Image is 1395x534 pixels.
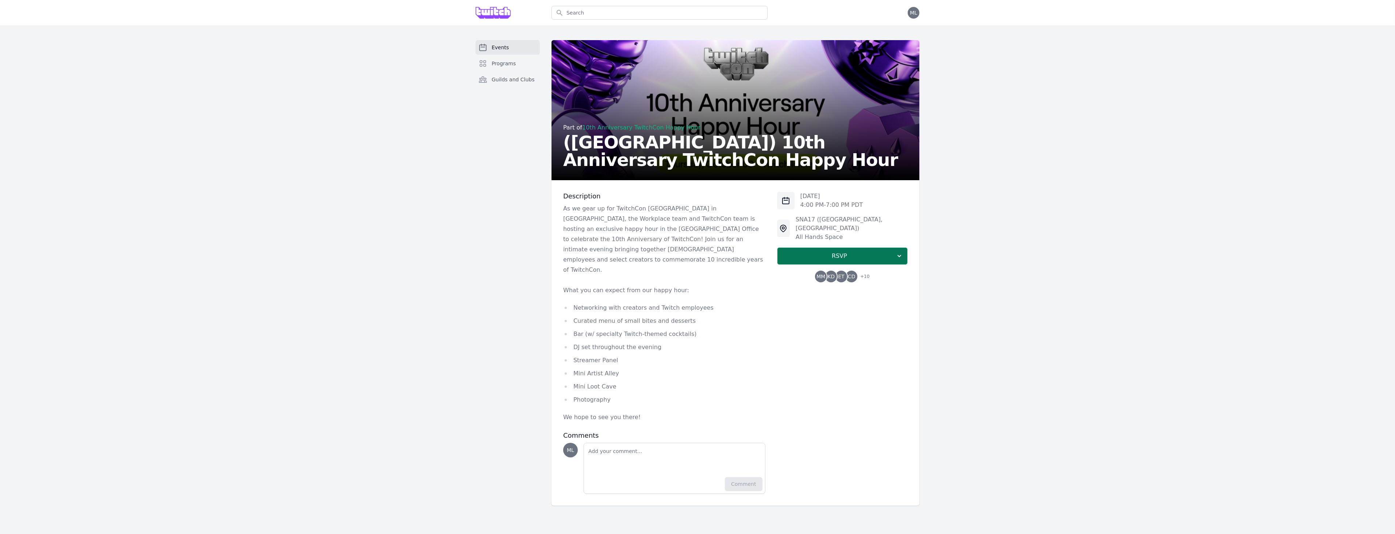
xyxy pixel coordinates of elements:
div: SNA17 ([GEOGRAPHIC_DATA], [GEOGRAPHIC_DATA]) [796,215,908,233]
p: We hope to see you there! [563,412,765,422]
span: + 10 [856,272,869,282]
span: Guilds and Clubs [492,76,535,83]
span: ML [567,448,574,453]
h3: Description [563,192,765,201]
nav: Sidebar [476,40,540,98]
p: 4:00 PM - 7:00 PM PDT [800,201,863,209]
li: Streamer Panel [563,355,765,365]
a: 10th Anniversary TwitchCon Happy Hour [582,124,700,131]
li: Networking with creators and Twitch employees [563,303,765,313]
img: Grove [476,7,511,19]
li: Photography [563,395,765,405]
span: Programs [492,60,516,67]
span: CD [848,274,856,279]
a: Programs [476,56,540,71]
a: Guilds and Clubs [476,72,540,87]
p: What you can expect from our happy hour: [563,285,765,295]
a: Events [476,40,540,55]
span: ET [838,274,844,279]
span: MM [816,274,825,279]
li: DJ set throughout the evening [563,342,765,352]
li: Bar (w/ specialty Twitch-themed cocktails) [563,329,765,339]
p: As we gear up for TwitchCon [GEOGRAPHIC_DATA] in [GEOGRAPHIC_DATA], the Workplace team and Twitch... [563,204,765,275]
span: RSVP [783,252,896,260]
h2: ([GEOGRAPHIC_DATA]) 10th Anniversary TwitchCon Happy Hour [563,133,908,169]
input: Search [552,6,768,20]
li: Mini Artist Alley [563,368,765,379]
li: Mini Loot Cave [563,382,765,392]
div: All Hands Space [796,233,908,241]
button: Comment [725,477,762,491]
span: Events [492,44,509,51]
button: RSVP [777,247,908,265]
h3: Comments [563,431,765,440]
button: ML [908,7,919,19]
p: [DATE] [800,192,863,201]
li: Curated menu of small bites and desserts [563,316,765,326]
div: Part of [563,123,908,132]
span: KD [827,274,835,279]
span: ML [910,10,917,15]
